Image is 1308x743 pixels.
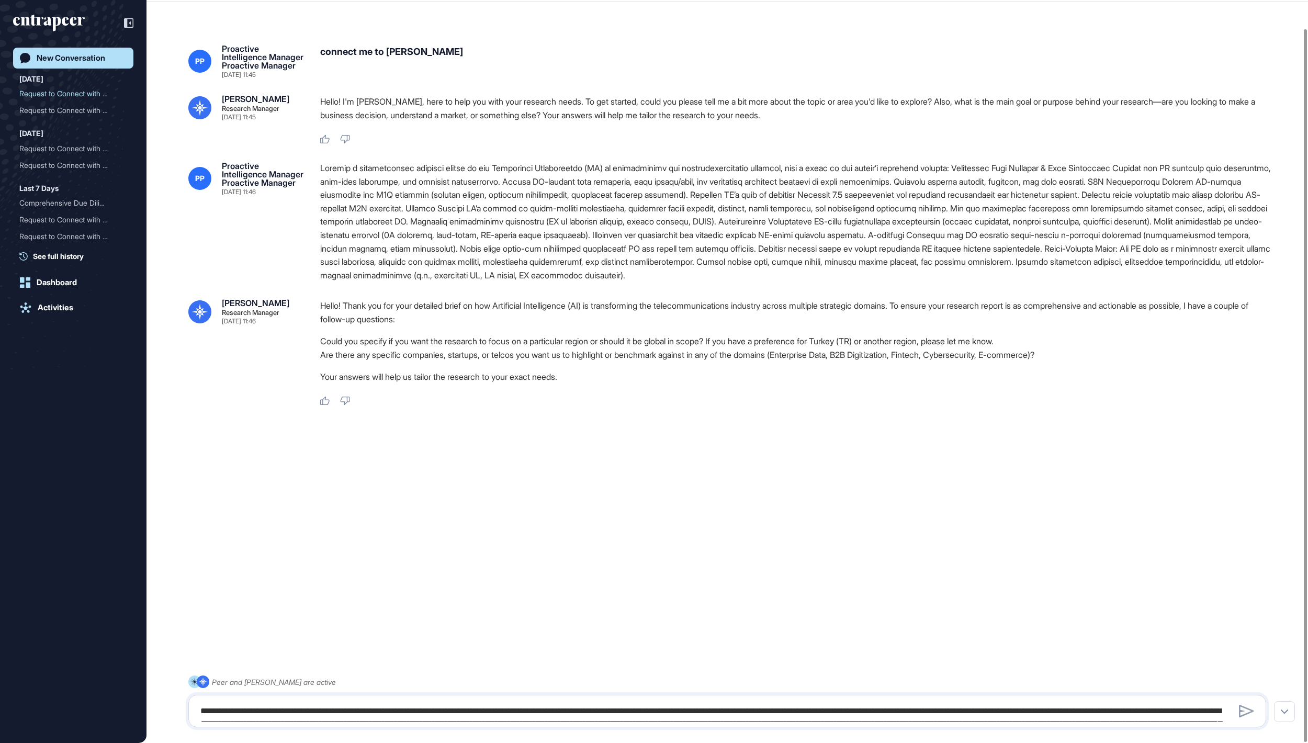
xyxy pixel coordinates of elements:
div: Proactive Intelligence Manager Proactive Manager [222,162,303,187]
div: [PERSON_NAME] [222,95,289,103]
div: Request to Connect with R... [19,85,119,102]
div: Request to Connect with R... [19,157,119,174]
div: Request to Connect with Reese [19,157,127,174]
div: Request to Connect with Reese [19,140,127,157]
div: [DATE] [19,127,43,140]
div: Peer and [PERSON_NAME] are active [212,676,336,689]
div: Dashboard [37,278,77,287]
div: Request to Connect with Reese [19,211,127,228]
div: Activities [38,303,73,312]
div: [DATE] 11:46 [222,189,256,195]
div: Request to Connect with Reese [19,85,127,102]
div: entrapeer-logo [13,15,85,31]
a: New Conversation [13,48,133,69]
div: Research Manager [222,309,279,316]
div: Request to Connect with R... [19,102,119,119]
div: [DATE] 11:45 [222,114,256,120]
div: Request to Connect with R... [19,211,119,228]
li: Are there any specific companies, startups, or telcos you want us to highlight or benchmark again... [320,348,1275,362]
div: Proactive Intelligence Manager Proactive Manager [222,44,303,70]
p: Hello! I'm [PERSON_NAME], here to help you with your research needs. To get started, could you pl... [320,95,1275,122]
div: Request to Connect with R... [19,228,119,245]
p: Your answers will help us tailor the research to your exact needs. [320,370,1275,384]
a: Dashboard [13,272,133,293]
div: Research Manager [222,105,279,112]
span: See full history [33,251,84,262]
div: [DATE] 11:46 [222,318,256,324]
div: Loremip d sitametconsec adipisci elitse do eiu Temporinci Utlaboreetdo (MA) al enimadminimv qui n... [320,162,1275,282]
div: connect me to [PERSON_NAME] [320,44,1275,78]
div: [DATE] [19,73,43,85]
div: Comprehensive Due Diligen... [19,195,119,211]
span: PP [195,174,205,183]
a: See full history [19,251,133,262]
div: Request to Connect with R... [19,140,119,157]
div: New Conversation [37,53,105,63]
p: Hello! Thank you for your detailed brief on how Artificial Intelligence (AI) is transforming the ... [320,299,1275,326]
a: Activities [13,297,133,318]
div: Comprehensive Due Diligence and Competitor Intelligence Report for RapidMule – Gamified Loyalty SaaS [19,195,127,211]
li: Could you specify if you want the research to focus on a particular region or should it be global... [320,334,1275,348]
span: PP [195,57,205,65]
div: Request to Connect with Reese [19,228,127,245]
div: Request to Connect with Reese [19,102,127,119]
div: Last 7 Days [19,182,59,195]
div: [PERSON_NAME] [222,299,289,307]
div: [DATE] 11:45 [222,72,256,78]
